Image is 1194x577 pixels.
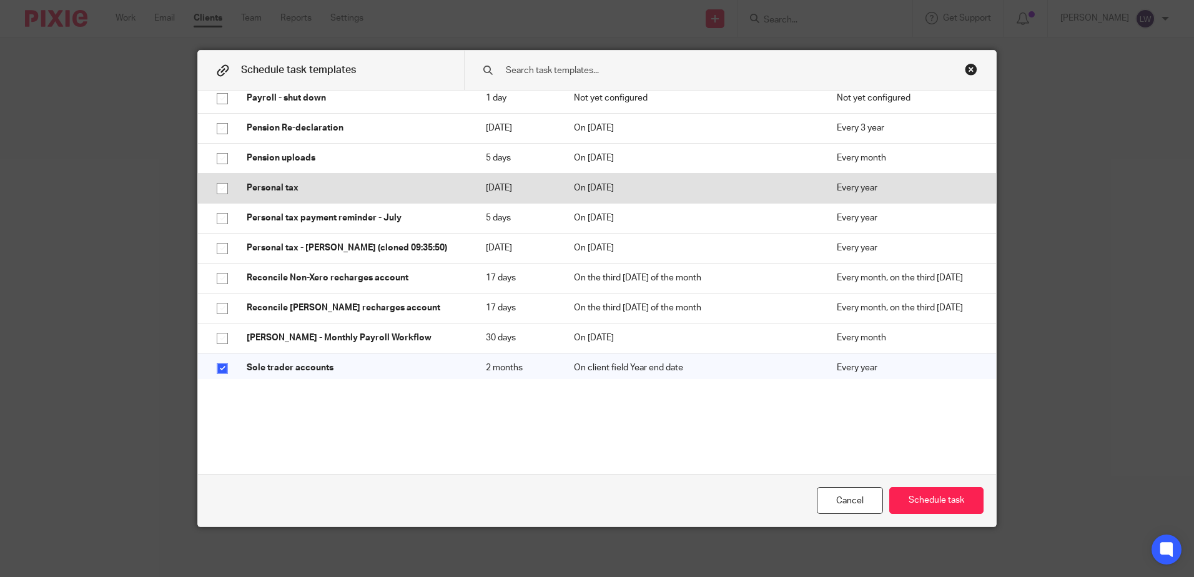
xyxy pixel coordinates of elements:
p: On [DATE] [574,122,811,134]
p: Not yet configured [574,92,811,104]
p: Every month [837,332,977,344]
p: 2 months [486,362,549,374]
p: On the third [DATE] of the month [574,272,811,284]
p: On the third [DATE] of the month [574,302,811,314]
p: On [DATE] [574,152,811,164]
p: Every year [837,362,977,374]
button: Schedule task [889,487,984,514]
p: On [DATE] [574,182,811,194]
p: Reconcile Non-Xero recharges account [247,272,461,284]
div: Close this dialog window [965,63,977,76]
p: Personal tax - [PERSON_NAME] (cloned 09:35:50) [247,242,461,254]
p: On [DATE] [574,242,811,254]
p: Personal tax payment reminder - July [247,212,461,224]
p: Reconcile [PERSON_NAME] recharges account [247,302,461,314]
p: Pension uploads [247,152,461,164]
p: On [DATE] [574,212,811,224]
p: [DATE] [486,182,549,194]
p: Pension Re-declaration [247,122,461,134]
p: On [DATE] [574,332,811,344]
p: Sole trader accounts [247,362,461,374]
span: Schedule task templates [241,65,356,75]
p: 30 days [486,332,549,344]
p: [DATE] [486,122,549,134]
p: 5 days [486,152,549,164]
p: 17 days [486,272,549,284]
div: Cancel [817,487,883,514]
p: Personal tax [247,182,461,194]
p: Every year [837,242,977,254]
p: Every month, on the third [DATE] [837,272,977,284]
p: 17 days [486,302,549,314]
p: [DATE] [486,242,549,254]
p: Every month, on the third [DATE] [837,302,977,314]
p: Every month [837,152,977,164]
p: [PERSON_NAME] - Monthly Payroll Workflow [247,332,461,344]
p: On client field Year end date [574,362,811,374]
p: Every year [837,182,977,194]
p: Every 3 year [837,122,977,134]
p: Payroll - shut down [247,92,461,104]
p: Not yet configured [837,92,977,104]
input: Search task templates... [505,64,916,77]
p: 5 days [486,212,549,224]
p: Every year [837,212,977,224]
p: 1 day [486,92,549,104]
